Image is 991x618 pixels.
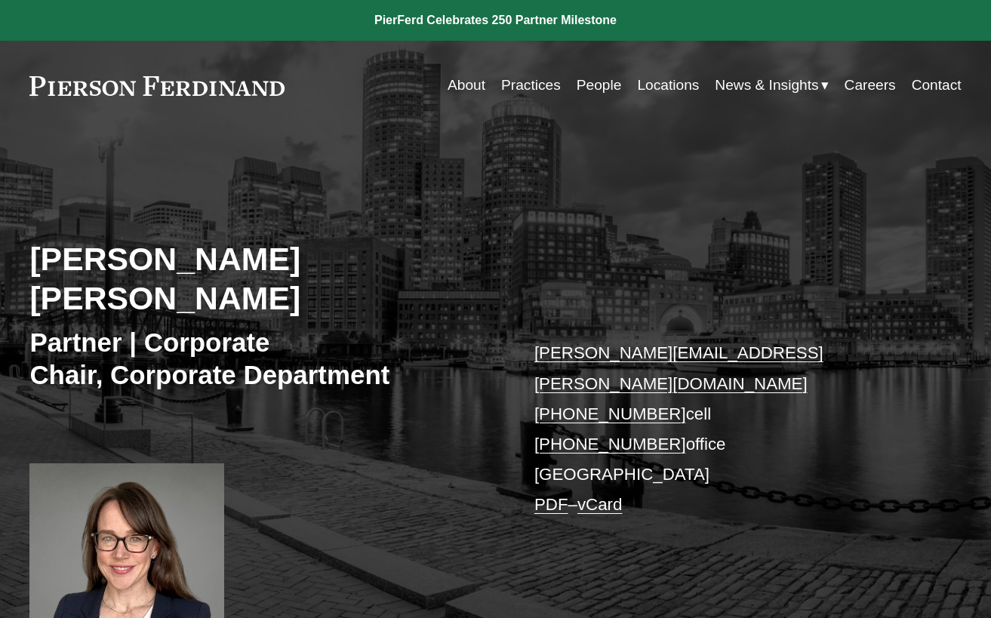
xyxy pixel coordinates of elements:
span: News & Insights [715,72,818,98]
a: [PHONE_NUMBER] [534,404,686,423]
a: Contact [912,71,962,100]
a: About [448,71,485,100]
a: vCard [577,495,622,514]
a: [PERSON_NAME][EMAIL_ADDRESS][PERSON_NAME][DOMAIN_NAME] [534,343,823,392]
a: Careers [845,71,896,100]
a: folder dropdown [715,71,828,100]
a: People [577,71,622,100]
a: PDF [534,495,568,514]
h2: [PERSON_NAME] [PERSON_NAME] [29,240,495,318]
a: [PHONE_NUMBER] [534,435,686,454]
a: Practices [501,71,561,100]
h3: Partner | Corporate Chair, Corporate Department [29,326,495,391]
p: cell office [GEOGRAPHIC_DATA] – [534,338,922,520]
a: Locations [637,71,699,100]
